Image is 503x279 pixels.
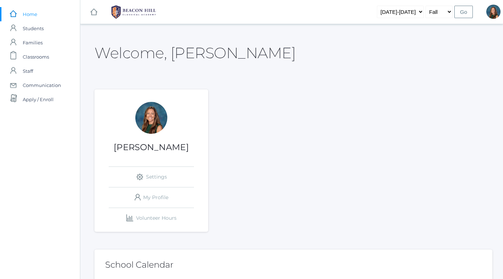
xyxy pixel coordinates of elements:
[105,260,482,269] h2: School Calendar
[109,167,194,187] a: Settings
[23,78,61,92] span: Communication
[94,45,296,61] h2: Welcome, [PERSON_NAME]
[23,92,54,106] span: Apply / Enroll
[486,5,501,19] div: Andrea Deutsch
[135,102,167,134] div: Andrea Deutsch
[109,187,194,208] a: My Profile
[454,6,473,18] input: Go
[23,21,44,35] span: Students
[109,208,194,228] a: Volunteer Hours
[23,7,37,21] span: Home
[107,3,160,21] img: 1_BHCALogos-05.png
[23,50,49,64] span: Classrooms
[23,64,33,78] span: Staff
[94,143,208,152] h1: [PERSON_NAME]
[23,35,43,50] span: Families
